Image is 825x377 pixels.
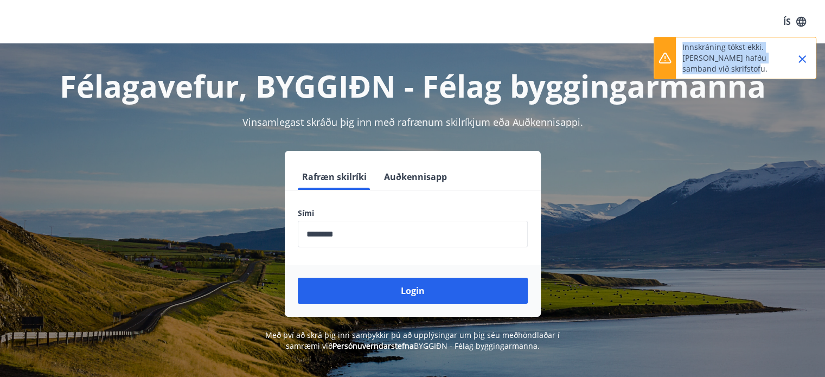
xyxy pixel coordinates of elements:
[298,164,371,190] button: Rafræn skilríki
[777,12,812,31] button: ÍS
[35,65,790,106] h1: Félagavefur, BYGGIÐN - Félag byggingarmanna
[332,341,414,351] a: Persónuverndarstefna
[265,330,560,351] span: Með því að skrá þig inn samþykkir þú að upplýsingar um þig séu meðhöndlaðar í samræmi við BYGGIÐN...
[298,278,528,304] button: Login
[298,208,528,219] label: Sími
[682,42,778,74] p: Innskráning tókst ekki. [PERSON_NAME] hafðu samband við skrifstofu.
[793,50,811,68] button: Close
[242,116,583,129] span: Vinsamlegast skráðu þig inn með rafrænum skilríkjum eða Auðkennisappi.
[380,164,451,190] button: Auðkennisapp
